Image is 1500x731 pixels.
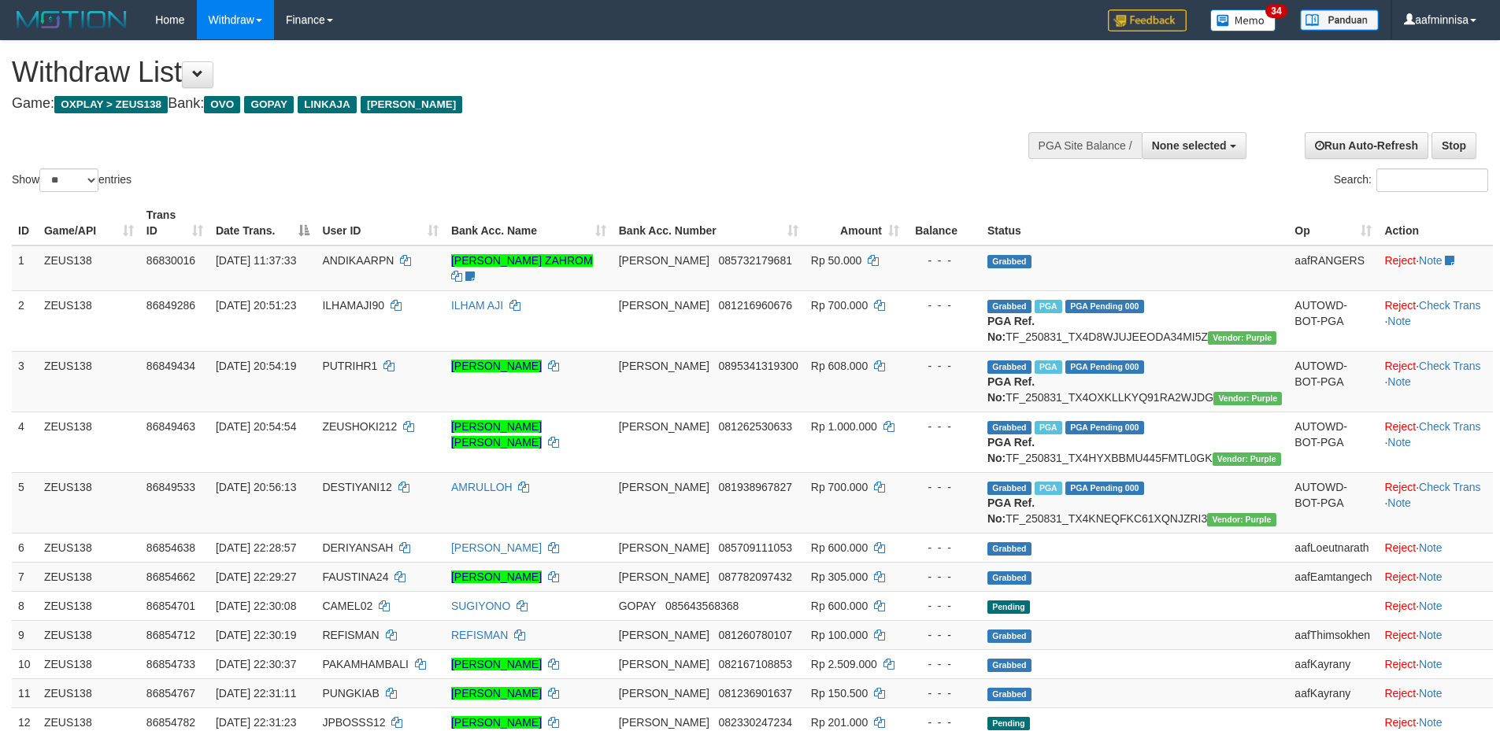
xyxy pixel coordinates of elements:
span: [PERSON_NAME] [361,96,462,113]
h4: Game: Bank: [12,96,984,112]
td: aafEamtangech [1288,562,1378,591]
th: Action [1378,201,1493,246]
span: Rp 1.000.000 [811,420,877,433]
td: ZEUS138 [38,591,140,620]
div: - - - [912,569,975,585]
a: [PERSON_NAME] [451,541,542,554]
span: Marked by aafRornrotha [1035,360,1062,374]
a: Reject [1384,299,1416,312]
span: [PERSON_NAME] [619,629,709,641]
span: ANDIKAARPN [322,254,394,267]
span: 86854638 [146,541,195,554]
span: PGA Pending [1065,421,1144,434]
span: [DATE] 20:54:19 [216,360,296,372]
div: - - - [912,297,975,313]
a: Note [1419,600,1443,612]
th: User ID: activate to sort column ascending [316,201,445,246]
span: None selected [1152,139,1227,152]
td: ZEUS138 [38,649,140,678]
span: 86849434 [146,360,195,372]
span: 86849463 [146,420,195,433]
span: Copy 085643568368 to clipboard [665,600,739,612]
div: PGA Site Balance / [1028,132,1142,159]
span: Vendor URL: https://trx4.1velocity.biz [1213,452,1281,466]
span: 34 [1265,4,1287,18]
input: Search: [1376,168,1488,192]
a: [PERSON_NAME] [451,716,542,729]
span: ILHAMAJI90 [322,299,384,312]
span: 86854712 [146,629,195,641]
span: 86854767 [146,687,195,700]
div: - - - [912,540,975,556]
span: Pending [987,717,1030,730]
a: [PERSON_NAME] [451,360,542,372]
span: CAMEL02 [322,600,372,612]
th: ID [12,201,38,246]
td: ZEUS138 [38,533,140,562]
span: 86849533 [146,481,195,493]
span: Grabbed [987,542,1031,556]
a: Note [1419,570,1443,583]
span: [DATE] 22:30:08 [216,600,296,612]
td: aafRANGERS [1288,246,1378,291]
span: PAKAMHAMBALI [322,658,408,670]
span: Copy 085709111053 to clipboard [719,541,792,554]
td: AUTOWD-BOT-PGA [1288,472,1378,533]
span: Copy 0895341319300 to clipboard [719,360,798,372]
td: · · [1378,351,1493,412]
span: Grabbed [987,360,1031,374]
td: · [1378,246,1493,291]
span: Copy 081938967827 to clipboard [719,481,792,493]
div: - - - [912,627,975,643]
span: Grabbed [987,571,1031,585]
td: AUTOWD-BOT-PGA [1288,412,1378,472]
td: aafThimsokhen [1288,620,1378,649]
span: Grabbed [987,300,1031,313]
td: · [1378,678,1493,707]
span: LINKAJA [298,96,357,113]
span: PGA Pending [1065,300,1144,313]
a: Note [1419,658,1443,670]
span: [PERSON_NAME] [619,360,709,372]
span: Copy 082330247234 to clipboard [719,716,792,729]
td: · [1378,649,1493,678]
td: 10 [12,649,38,678]
td: 3 [12,351,38,412]
a: Reject [1384,420,1416,433]
span: [PERSON_NAME] [619,658,709,670]
span: [DATE] 20:54:54 [216,420,296,433]
b: PGA Ref. No: [987,436,1035,464]
div: - - - [912,253,975,268]
span: [DATE] 22:28:57 [216,541,296,554]
span: [PERSON_NAME] [619,716,709,729]
a: Reject [1384,570,1416,583]
span: [DATE] 22:31:23 [216,716,296,729]
span: JPBOSSS12 [322,716,385,729]
b: PGA Ref. No: [987,315,1035,343]
td: 7 [12,562,38,591]
img: panduan.png [1300,9,1379,31]
span: Marked by aafRornrotha [1035,300,1062,313]
a: Reject [1384,658,1416,670]
td: 8 [12,591,38,620]
span: [PERSON_NAME] [619,481,709,493]
td: · [1378,591,1493,620]
th: Balance [906,201,981,246]
td: 2 [12,290,38,351]
td: AUTOWD-BOT-PGA [1288,290,1378,351]
span: [PERSON_NAME] [619,420,709,433]
td: TF_250831_TX4HYXBBMU445FMTL0GK [981,412,1288,472]
a: Reject [1384,600,1416,612]
span: DERIYANSAH [322,541,393,554]
div: - - - [912,598,975,614]
a: Reject [1384,254,1416,267]
td: ZEUS138 [38,620,140,649]
span: Vendor URL: https://trx4.1velocity.biz [1208,331,1276,345]
span: 86830016 [146,254,195,267]
a: Note [1387,315,1411,327]
a: Stop [1431,132,1476,159]
a: ILHAM AJI [451,299,503,312]
a: Reject [1384,716,1416,729]
td: ZEUS138 [38,472,140,533]
a: Reject [1384,687,1416,700]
